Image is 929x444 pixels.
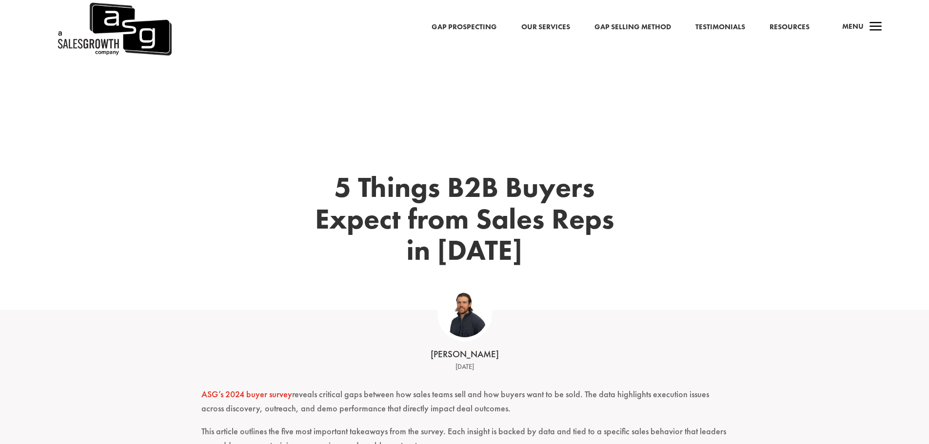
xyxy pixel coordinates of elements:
[201,388,292,400] a: ASG’s 2024 buyer survey
[201,387,728,425] p: reveals critical gaps between how sales teams sell and how buyers want to be sold. The data highl...
[304,172,626,271] h1: 5 Things B2B Buyers Expect from Sales Reps in [DATE]
[314,348,616,361] div: [PERSON_NAME]
[441,290,488,337] img: ASG Co_alternate lockup (1)
[314,361,616,373] div: [DATE]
